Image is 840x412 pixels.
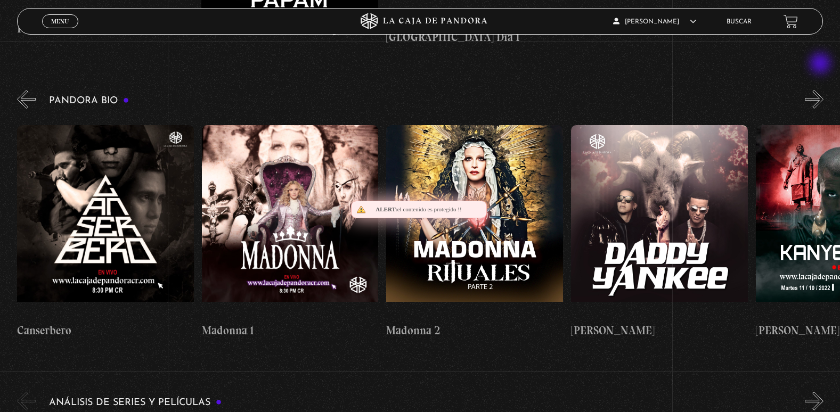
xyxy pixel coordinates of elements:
span: [PERSON_NAME] [613,19,696,25]
div: el contenido es protegido !! [351,201,487,218]
span: Menu [51,18,69,24]
a: Buscar [727,19,752,25]
button: Next [805,90,823,109]
h4: Madonna 1 [202,322,379,339]
h4: Madonna 2 [386,322,563,339]
button: Previous [17,90,36,109]
span: Alert: [376,206,397,212]
span: Cerrar [48,27,73,35]
a: [PERSON_NAME] [571,117,748,347]
a: View your shopping cart [784,14,798,29]
h3: Pandora Bio [49,96,129,106]
button: Next [805,392,823,410]
a: Madonna 1 [202,117,379,347]
h3: Análisis de series y películas [49,398,222,408]
a: Canserbero [17,117,194,347]
button: Previous [17,392,36,410]
h4: [PERSON_NAME] [571,322,748,339]
a: Madonna 2 [386,117,563,347]
h4: Paranormal & Sobrenatural [17,20,194,37]
h4: Canserbero [17,322,194,339]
